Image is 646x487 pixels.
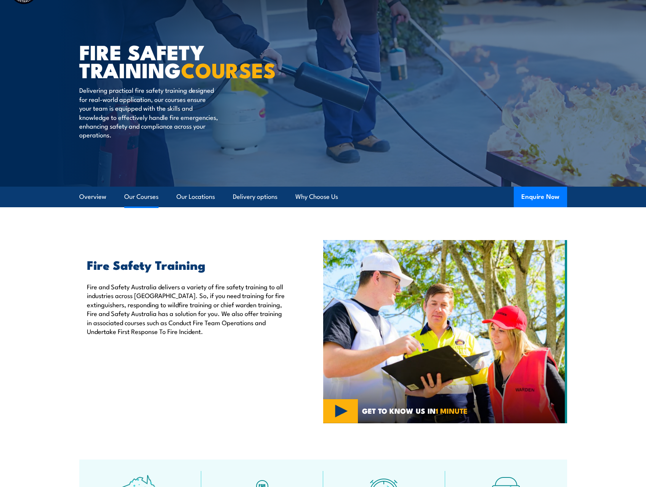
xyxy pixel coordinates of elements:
a: Our Courses [124,187,159,207]
h2: Fire Safety Training [87,259,288,270]
a: Why Choose Us [295,187,338,207]
p: Delivering practical fire safety training designed for real-world application, our courses ensure... [79,85,218,139]
button: Enquire Now [514,187,567,207]
p: Fire and Safety Australia delivers a variety of fire safety training to all industries across [GE... [87,282,288,335]
a: Our Locations [176,187,215,207]
a: Overview [79,187,106,207]
h1: FIRE SAFETY TRAINING [79,43,268,78]
strong: 1 MINUTE [436,405,468,416]
span: GET TO KNOW US IN [362,407,468,414]
img: Fire Safety Training Courses [323,240,567,423]
a: Delivery options [233,187,277,207]
strong: COURSES [181,53,276,85]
